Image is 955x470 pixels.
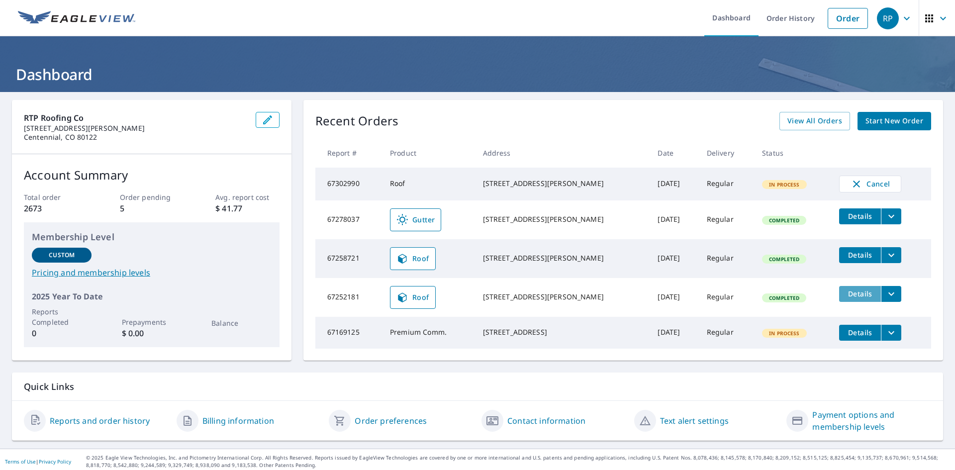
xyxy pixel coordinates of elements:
[315,317,382,349] td: 67169125
[355,415,427,427] a: Order preferences
[120,192,184,202] p: Order pending
[396,214,435,226] span: Gutter
[315,239,382,278] td: 67258721
[877,7,899,29] div: RP
[32,230,272,244] p: Membership Level
[24,380,931,393] p: Quick Links
[881,208,901,224] button: filesDropdownBtn-67278037
[779,112,850,130] a: View All Orders
[390,247,436,270] a: Roof
[12,64,943,85] h1: Dashboard
[24,124,248,133] p: [STREET_ADDRESS][PERSON_NAME]
[839,176,901,192] button: Cancel
[382,138,475,168] th: Product
[650,168,698,200] td: [DATE]
[315,138,382,168] th: Report #
[650,200,698,239] td: [DATE]
[390,286,436,309] a: Roof
[699,239,754,278] td: Regular
[32,267,272,279] a: Pricing and membership levels
[215,192,279,202] p: Avg. report cost
[32,327,92,339] p: 0
[650,138,698,168] th: Date
[483,179,642,188] div: [STREET_ADDRESS][PERSON_NAME]
[881,247,901,263] button: filesDropdownBtn-67258721
[5,458,36,465] a: Terms of Use
[49,251,75,260] p: Custom
[483,214,642,224] div: [STREET_ADDRESS][PERSON_NAME]
[763,256,805,263] span: Completed
[839,247,881,263] button: detailsBtn-67258721
[699,138,754,168] th: Delivery
[839,286,881,302] button: detailsBtn-67252181
[839,208,881,224] button: detailsBtn-67278037
[122,317,182,327] p: Prepayments
[24,202,88,214] p: 2673
[32,306,92,327] p: Reports Completed
[845,211,875,221] span: Details
[24,192,88,202] p: Total order
[763,294,805,301] span: Completed
[315,200,382,239] td: 67278037
[315,278,382,317] td: 67252181
[845,289,875,298] span: Details
[839,325,881,341] button: detailsBtn-67169125
[396,291,429,303] span: Roof
[845,328,875,337] span: Details
[650,317,698,349] td: [DATE]
[881,325,901,341] button: filesDropdownBtn-67169125
[396,253,429,265] span: Roof
[315,112,399,130] p: Recent Orders
[650,278,698,317] td: [DATE]
[650,239,698,278] td: [DATE]
[787,115,842,127] span: View All Orders
[382,317,475,349] td: Premium Comm.
[211,318,271,328] p: Balance
[382,168,475,200] td: Roof
[483,253,642,263] div: [STREET_ADDRESS][PERSON_NAME]
[24,112,248,124] p: RTP Roofing Co
[850,178,891,190] span: Cancel
[865,115,923,127] span: Start New Order
[32,290,272,302] p: 2025 Year To Date
[50,415,150,427] a: Reports and order history
[763,181,806,188] span: In Process
[699,278,754,317] td: Regular
[5,459,71,465] p: |
[828,8,868,29] a: Order
[39,458,71,465] a: Privacy Policy
[507,415,585,427] a: Contact information
[315,168,382,200] td: 67302990
[812,409,931,433] a: Payment options and membership levels
[122,327,182,339] p: $ 0.00
[858,112,931,130] a: Start New Order
[754,138,831,168] th: Status
[699,317,754,349] td: Regular
[699,200,754,239] td: Regular
[24,133,248,142] p: Centennial, CO 80122
[215,202,279,214] p: $ 41.77
[483,327,642,337] div: [STREET_ADDRESS]
[475,138,650,168] th: Address
[24,166,280,184] p: Account Summary
[763,217,805,224] span: Completed
[120,202,184,214] p: 5
[845,250,875,260] span: Details
[86,454,950,469] p: © 2025 Eagle View Technologies, Inc. and Pictometry International Corp. All Rights Reserved. Repo...
[699,168,754,200] td: Regular
[202,415,274,427] a: Billing information
[763,330,806,337] span: In Process
[18,11,135,26] img: EV Logo
[660,415,729,427] a: Text alert settings
[881,286,901,302] button: filesDropdownBtn-67252181
[483,292,642,302] div: [STREET_ADDRESS][PERSON_NAME]
[390,208,441,231] a: Gutter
